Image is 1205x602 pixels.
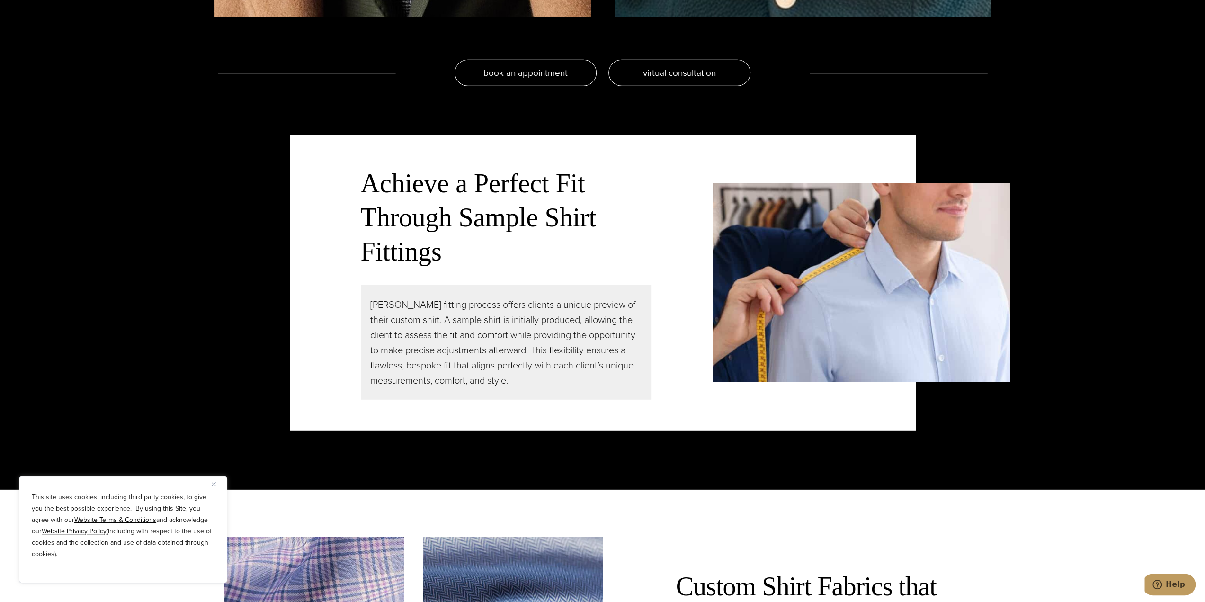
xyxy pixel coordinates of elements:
h3: Achieve a Perfect Fit Through Sample Shirt Fittings [361,166,651,269]
a: virtual consultation [608,60,750,86]
button: Close [212,478,223,490]
img: Close [212,482,216,486]
a: book an appointment [455,60,597,86]
iframe: Opens a widget where you can chat to one of our agents [1144,574,1196,597]
p: This site uses cookies, including third party cookies, to give you the best possible experience. ... [32,492,214,560]
img: tailor-clothing-1024x683-1.jpg [713,183,1010,382]
a: Website Privacy Policy [42,526,107,536]
p: [PERSON_NAME] fitting process offers clients a unique preview of their custom shirt. A sample shi... [370,297,642,388]
span: book an appointment [483,66,568,80]
a: Website Terms & Conditions [74,515,156,525]
span: virtual consultation [643,66,716,80]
